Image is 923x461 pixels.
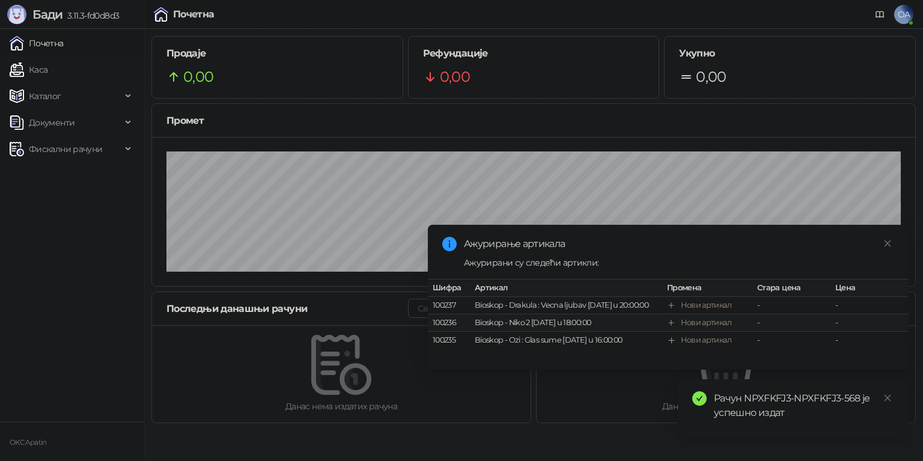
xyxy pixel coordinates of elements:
span: 3.11.3-fd0d8d3 [62,10,119,21]
h5: Укупно [679,46,901,61]
span: 0,00 [440,66,470,88]
span: close [883,239,892,248]
td: - [752,297,830,314]
td: - [752,314,830,332]
td: 100236 [428,314,470,332]
td: - [752,332,830,349]
span: close [883,394,892,402]
small: OKC Apatin [10,438,47,447]
h5: Продаје [166,46,388,61]
div: Данас нема продатих артикала [556,400,896,413]
td: - [830,297,909,314]
span: info-circle [442,237,457,251]
span: check-circle [692,391,707,406]
a: Close [881,237,894,250]
td: 100237 [428,297,470,314]
h5: Рефундације [423,46,645,61]
td: Bioskop - Niko 2 [DATE] u 18:00:00 [470,314,662,332]
td: Bioskop - Ozi : Glas sume [DATE] u 16:00:00 [470,332,662,349]
a: Документација [870,5,889,24]
th: Стара цена [752,279,830,297]
th: Цена [830,279,909,297]
th: Шифра [428,279,470,297]
span: Бади [32,7,62,22]
span: Каталог [29,84,61,108]
th: Артикал [470,279,662,297]
span: Документи [29,111,75,135]
div: Ажурирани су следећи артикли: [464,256,894,269]
a: Close [881,391,894,405]
div: Данас нема издатих рачуна [171,400,511,413]
span: 0,00 [183,66,213,88]
div: Последњи данашњи рачуни [166,301,408,316]
td: - [830,332,909,349]
a: Каса [10,58,47,82]
div: Рачун NPXFKFJ3-NPXFKFJ3-568 је успешно издат [714,391,894,420]
span: 0,00 [696,66,726,88]
span: Фискални рачуни [29,137,102,161]
div: Нови артикал [681,334,731,346]
div: Ажурирање артикала [464,237,894,251]
div: Почетна [173,10,215,19]
div: Нови артикал [681,317,731,329]
div: Нови артикал [681,299,731,311]
div: Промет [166,113,901,128]
td: - [830,314,909,332]
th: Промена [662,279,752,297]
a: Почетна [10,31,64,55]
img: Logo [7,5,26,24]
button: Сви данашњи рачуни [408,299,516,318]
td: 100235 [428,332,470,349]
td: Bioskop - Drakula : Vecna ljubav [DATE] u 20:00:00 [470,297,662,314]
span: OA [894,5,913,24]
